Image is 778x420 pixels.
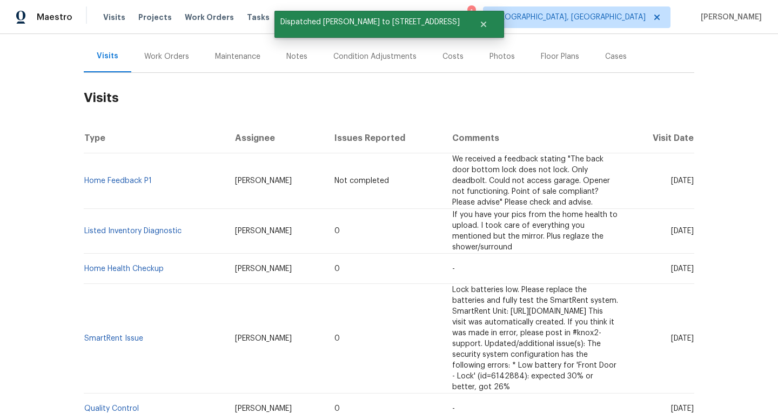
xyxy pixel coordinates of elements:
[103,12,125,23] span: Visits
[671,227,694,235] span: [DATE]
[274,11,466,33] span: Dispatched [PERSON_NAME] to [STREET_ADDRESS]
[334,335,340,342] span: 0
[97,51,118,62] div: Visits
[467,6,475,17] div: 1
[605,51,627,62] div: Cases
[84,265,164,273] a: Home Health Checkup
[138,12,172,23] span: Projects
[84,335,143,342] a: SmartRent Issue
[452,155,610,206] span: We received a feedback stating "The back door bottom lock does not lock. Only deadbolt. Could not...
[492,12,646,23] span: [GEOGRAPHIC_DATA], [GEOGRAPHIC_DATA]
[84,123,226,153] th: Type
[334,177,389,185] span: Not completed
[334,227,340,235] span: 0
[671,265,694,273] span: [DATE]
[37,12,72,23] span: Maestro
[696,12,762,23] span: [PERSON_NAME]
[334,265,340,273] span: 0
[671,335,694,342] span: [DATE]
[452,405,455,412] span: -
[226,123,326,153] th: Assignee
[452,286,618,391] span: Lock batteries low. Please replace the batteries and fully test the SmartRent system. SmartRent U...
[466,13,501,35] button: Close
[627,123,694,153] th: Visit Date
[286,51,307,62] div: Notes
[442,51,464,62] div: Costs
[671,177,694,185] span: [DATE]
[333,51,417,62] div: Condition Adjustments
[185,12,234,23] span: Work Orders
[84,73,694,123] h2: Visits
[84,227,182,235] a: Listed Inventory Diagnostic
[444,123,627,153] th: Comments
[541,51,579,62] div: Floor Plans
[84,177,152,185] a: Home Feedback P1
[84,405,139,412] a: Quality Control
[452,265,455,273] span: -
[235,335,292,342] span: [PERSON_NAME]
[452,211,618,251] span: If you have your pics from the home health to upload. I took care of everything you mentioned but...
[247,13,270,21] span: Tasks
[334,405,340,412] span: 0
[326,123,444,153] th: Issues Reported
[489,51,515,62] div: Photos
[235,177,292,185] span: [PERSON_NAME]
[235,405,292,412] span: [PERSON_NAME]
[215,51,260,62] div: Maintenance
[235,227,292,235] span: [PERSON_NAME]
[671,405,694,412] span: [DATE]
[235,265,292,273] span: [PERSON_NAME]
[144,51,189,62] div: Work Orders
